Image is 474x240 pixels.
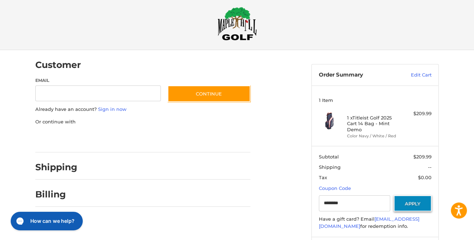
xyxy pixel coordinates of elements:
[7,209,85,233] iframe: Gorgias live chat messenger
[35,162,77,173] h2: Shipping
[319,97,432,103] h3: 1 Item
[218,7,257,40] img: Maple Hill Golf
[154,132,208,145] iframe: PayPal-venmo
[403,110,432,117] div: $209.99
[93,132,147,145] iframe: PayPal-paylater
[319,72,396,79] h3: Order Summary
[319,216,419,229] a: [EMAIL_ADDRESS][DOMAIN_NAME]
[35,77,161,84] label: Email
[35,59,81,70] h2: Customer
[319,195,391,211] input: Gift Certificate or Coupon Code
[168,85,250,102] button: Continue
[33,132,87,145] iframe: PayPal-paypal
[35,106,250,113] p: Already have an account?
[413,154,432,160] span: $209.99
[319,164,341,170] span: Shipping
[319,216,432,230] div: Have a gift card? Email for redemption info.
[428,164,432,170] span: --
[396,72,432,79] a: Edit Cart
[347,133,402,139] li: Color Navy / White / Red
[319,154,339,160] span: Subtotal
[319,175,327,180] span: Tax
[347,115,402,132] h4: 1 x Titleist Golf 2025 Cart 14 Bag - Mint Demo
[418,175,432,180] span: $0.00
[35,189,77,200] h2: Billing
[319,185,351,191] a: Coupon Code
[98,106,127,112] a: Sign in now
[35,118,250,126] p: Or continue with
[394,195,432,211] button: Apply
